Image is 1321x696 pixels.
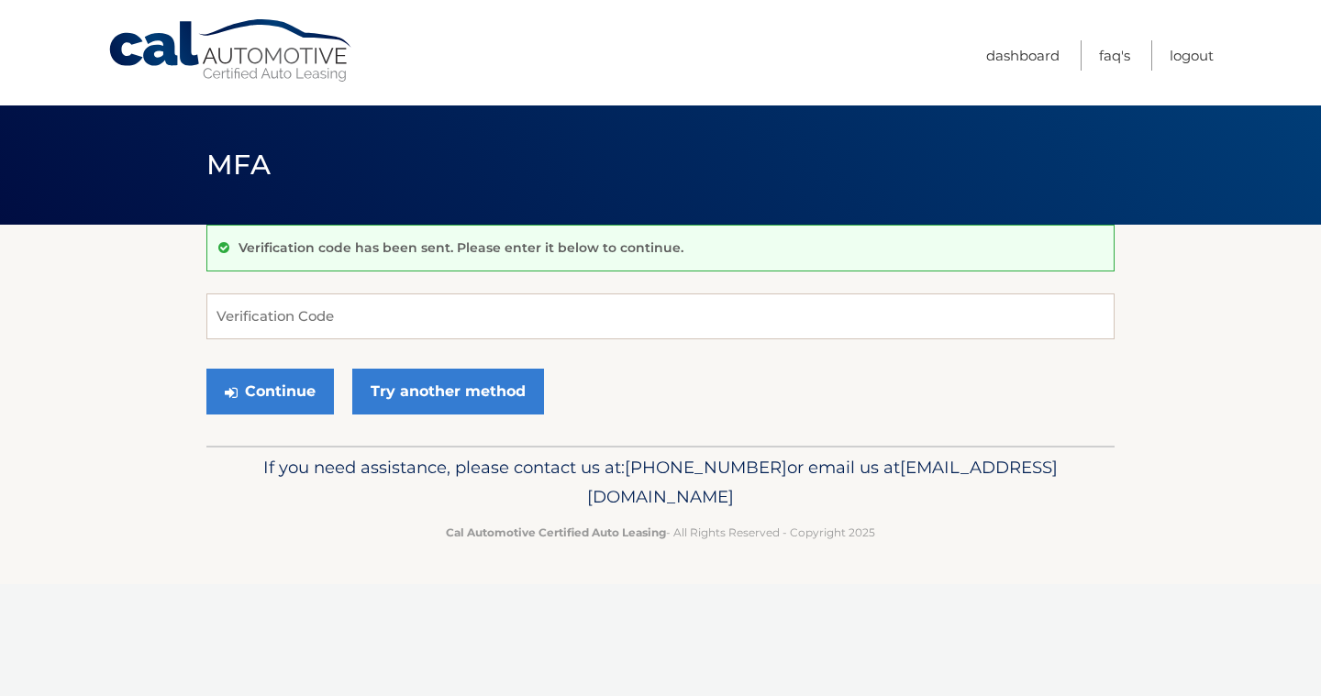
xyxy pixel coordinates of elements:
input: Verification Code [206,293,1115,339]
a: Cal Automotive [107,18,355,83]
span: [EMAIL_ADDRESS][DOMAIN_NAME] [587,457,1058,507]
a: FAQ's [1099,40,1130,71]
button: Continue [206,369,334,414]
span: MFA [206,148,271,182]
a: Logout [1170,40,1214,71]
a: Dashboard [986,40,1060,71]
a: Try another method [352,369,544,414]
span: [PHONE_NUMBER] [625,457,787,478]
p: If you need assistance, please contact us at: or email us at [218,453,1103,512]
strong: Cal Automotive Certified Auto Leasing [446,525,666,539]
p: - All Rights Reserved - Copyright 2025 [218,523,1103,542]
p: Verification code has been sent. Please enter it below to continue. [239,239,683,256]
